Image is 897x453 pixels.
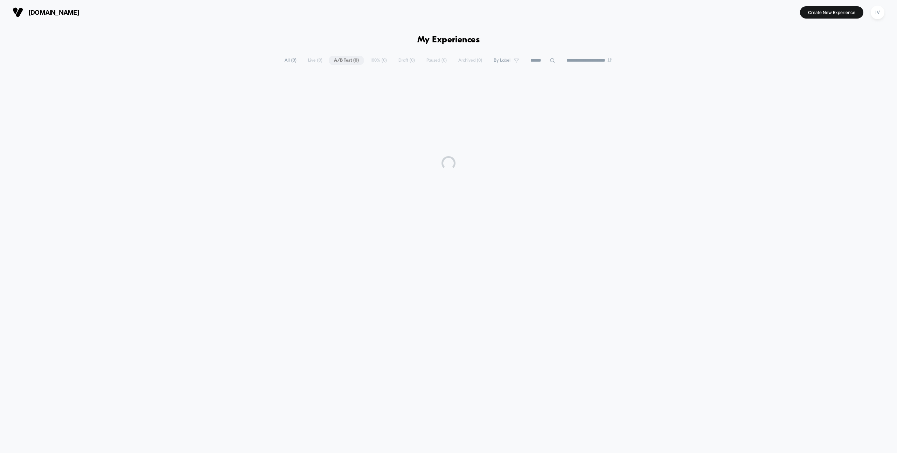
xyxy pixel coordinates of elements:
div: IV [871,6,884,19]
span: All ( 0 ) [279,56,302,65]
img: end [608,58,612,62]
button: [DOMAIN_NAME] [11,7,81,18]
button: IV [869,5,886,20]
span: [DOMAIN_NAME] [28,9,79,16]
img: Visually logo [13,7,23,18]
span: By Label [494,58,511,63]
h1: My Experiences [417,35,480,45]
button: Create New Experience [800,6,863,19]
